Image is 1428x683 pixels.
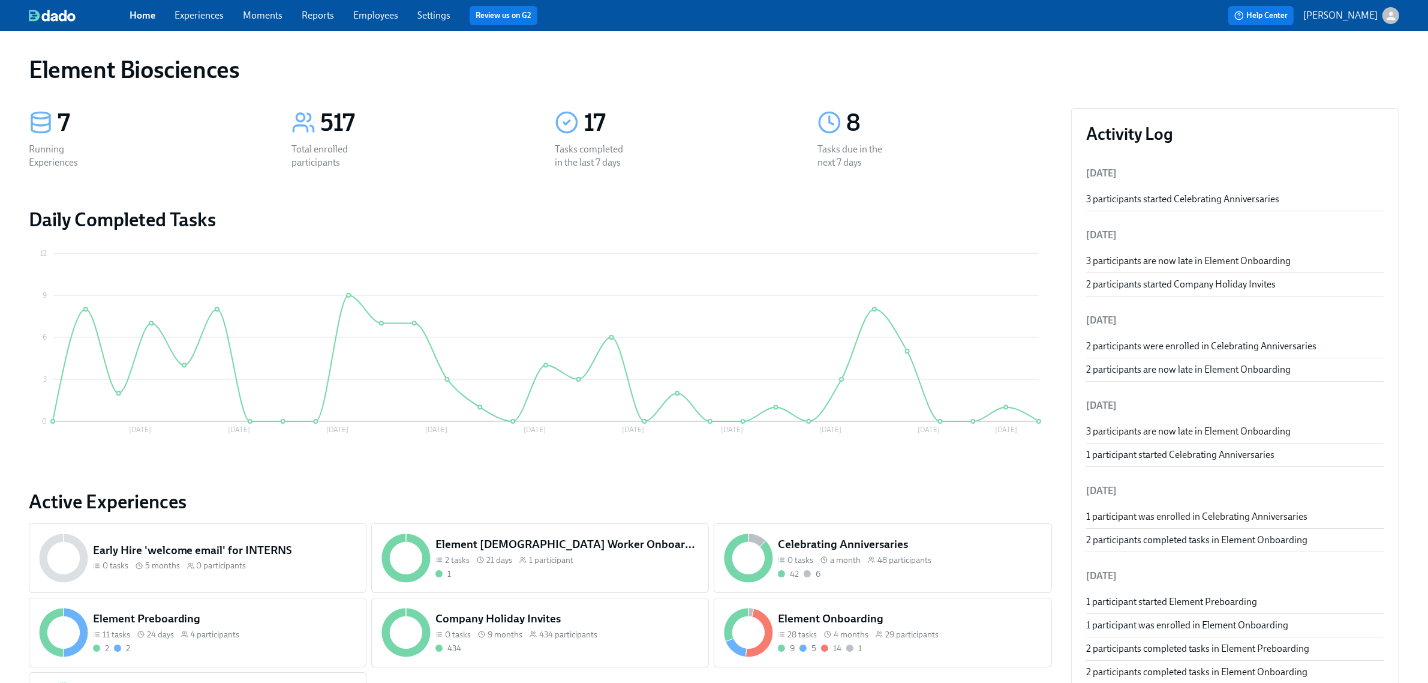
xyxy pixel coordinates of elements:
span: 0 participants [197,560,246,571]
span: 21 days [486,555,512,566]
span: [DATE] [1086,167,1117,179]
h2: Daily Completed Tasks [29,208,1052,232]
button: Review us on G2 [470,6,537,25]
button: [PERSON_NAME] [1303,7,1399,24]
div: 6 [816,568,820,580]
h5: Celebrating Anniversaries [778,537,1042,552]
div: 17 [584,108,789,138]
a: Element Onboarding28 tasks 4 months29 participants95141 [714,598,1051,667]
tspan: 9 [43,291,47,299]
div: On time with open tasks [114,643,130,654]
a: Celebrating Anniversaries0 tasks a month48 participants426 [714,523,1051,593]
div: 2 participants started Company Holiday Invites [1086,278,1384,291]
span: 434 participants [539,629,597,640]
div: Tasks completed in the last 7 days [555,143,632,169]
a: Experiences [175,10,224,21]
tspan: 0 [42,417,47,426]
div: Running Experiences [29,143,106,169]
span: 24 days [147,629,174,640]
span: 9 months [488,629,522,640]
span: 0 tasks [445,629,471,640]
div: With overdue tasks [821,643,841,654]
a: Element Preboarding11 tasks 24 days4 participants22 [29,598,366,667]
tspan: [DATE] [228,426,250,435]
div: 8 [846,108,1051,138]
span: 28 tasks [787,629,817,640]
div: 1 [858,643,862,654]
p: [PERSON_NAME] [1303,9,1378,22]
div: 3 participants started Celebrating Anniversaries [1086,193,1384,206]
span: 5 months [145,560,180,571]
tspan: [DATE] [918,426,940,435]
h5: Element Onboarding [778,611,1042,627]
div: 2 [105,643,109,654]
span: 4 months [834,629,868,640]
a: Active Experiences [29,490,1052,514]
img: dado [29,10,76,22]
div: On time with open tasks [799,643,816,654]
div: 434 [447,643,461,654]
h3: Activity Log [1086,123,1384,145]
tspan: 6 [43,333,47,342]
span: 29 participants [885,629,939,640]
span: 0 tasks [103,560,128,571]
tspan: 3 [43,375,47,384]
a: Settings [417,10,450,21]
a: Home [130,10,155,21]
tspan: [DATE] [721,426,743,435]
div: Completed all due tasks [93,643,109,654]
div: 2 participants were enrolled in Celebrating Anniversaries [1086,340,1384,353]
div: 1 participant was enrolled in Celebrating Anniversaries [1086,510,1384,523]
div: Completed all due tasks [435,568,451,580]
tspan: [DATE] [524,426,546,435]
h5: Company Holiday Invites [435,611,699,627]
div: 2 [126,643,130,654]
div: 3 participants are now late in Element Onboarding [1086,425,1384,438]
div: 1 participant was enrolled in Element Onboarding [1086,619,1384,632]
a: Element [DEMOGRAPHIC_DATA] Worker Onboarding2 tasks 21 days1 participant1 [371,523,709,593]
tspan: [DATE] [129,426,151,435]
span: Help Center [1234,10,1288,22]
tspan: [DATE] [326,426,348,435]
div: 9 [790,643,795,654]
a: Reports [302,10,334,21]
div: 1 participant started Celebrating Anniversaries [1086,448,1384,462]
tspan: [DATE] [996,426,1018,435]
span: 0 tasks [787,555,813,566]
h1: Element Biosciences [29,55,239,84]
h5: Early Hire 'welcome email' for INTERNS [93,543,357,558]
div: 42 [790,568,799,580]
div: Completed all due tasks [778,568,799,580]
span: 11 tasks [103,629,130,640]
a: Moments [243,10,282,21]
div: Completed all due tasks [778,643,795,654]
tspan: [DATE] [425,426,447,435]
div: 517 [320,108,525,138]
span: 1 participant [529,555,573,566]
div: 2 participants are now late in Element Onboarding [1086,363,1384,376]
span: 2 tasks [445,555,470,566]
li: [DATE] [1086,477,1384,505]
div: 1 participant started Element Preboarding [1086,595,1384,609]
div: 2 participants completed tasks in Element Preboarding [1086,642,1384,655]
div: Not started [846,643,862,654]
button: Help Center [1228,6,1294,25]
a: dado [29,10,130,22]
li: [DATE] [1086,306,1384,335]
h5: Element [DEMOGRAPHIC_DATA] Worker Onboarding [435,537,699,552]
div: 7 [58,108,263,138]
span: 4 participants [191,629,240,640]
div: 3 participants are now late in Element Onboarding [1086,254,1384,268]
div: 5 [811,643,816,654]
div: Completed all due tasks [435,643,461,654]
a: Review us on G2 [476,10,531,22]
span: 48 participants [877,555,931,566]
div: 1 [447,568,451,580]
div: 2 participants completed tasks in Element Onboarding [1086,666,1384,679]
li: [DATE] [1086,391,1384,420]
tspan: 12 [40,249,47,257]
a: Early Hire 'welcome email' for INTERNS0 tasks 5 months0 participants [29,523,366,593]
div: Tasks due in the next 7 days [817,143,894,169]
tspan: [DATE] [819,426,841,435]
